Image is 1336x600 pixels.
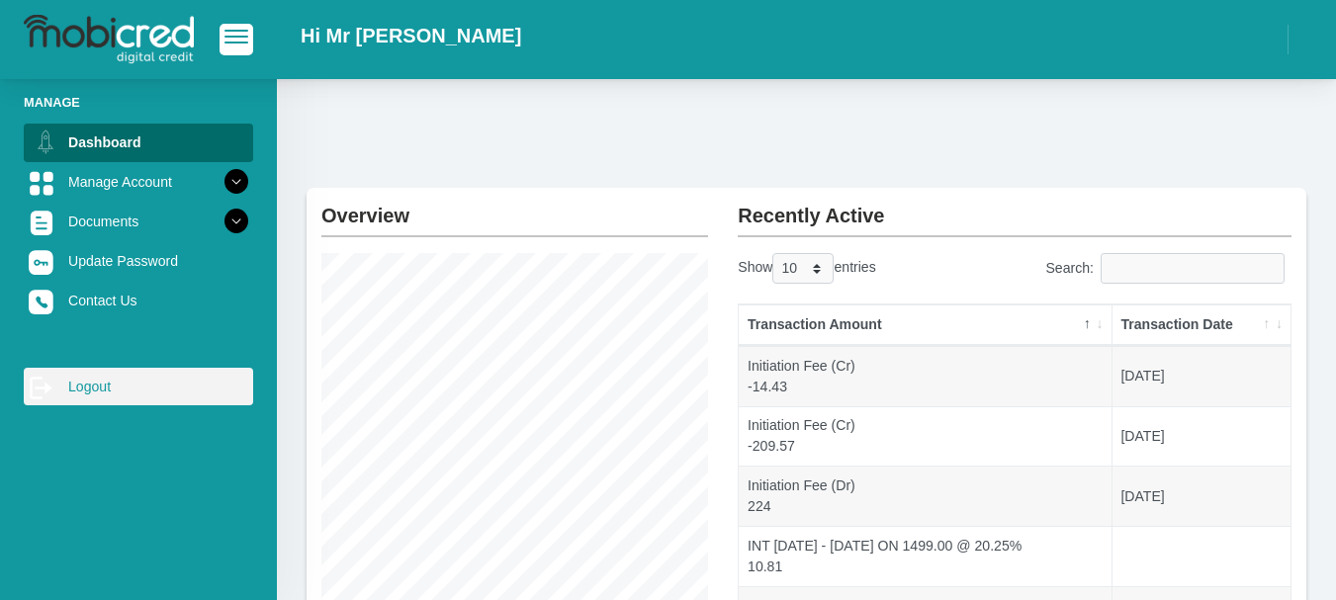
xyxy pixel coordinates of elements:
input: Search: [1101,253,1285,284]
h2: Hi Mr [PERSON_NAME] [301,24,521,47]
td: Initiation Fee (Cr) -14.43 [739,346,1112,406]
td: [DATE] [1113,346,1291,406]
label: Show entries [738,253,875,284]
select: Showentries [772,253,834,284]
a: Documents [24,203,253,240]
a: Manage Account [24,163,253,201]
label: Search: [1045,253,1291,284]
td: Initiation Fee (Dr) 224 [739,466,1112,526]
td: INT [DATE] - [DATE] ON 1499.00 @ 20.25% 10.81 [739,526,1112,586]
a: Contact Us [24,282,253,319]
img: logo-mobicred.svg [24,15,194,64]
th: Transaction Date: activate to sort column ascending [1113,304,1291,346]
li: Manage [24,93,253,112]
h2: Overview [321,188,708,227]
td: Initiation Fee (Cr) -209.57 [739,406,1112,467]
th: Transaction Amount: activate to sort column descending [739,304,1112,346]
a: Logout [24,368,253,405]
a: Update Password [24,242,253,280]
a: Dashboard [24,124,253,161]
td: [DATE] [1113,466,1291,526]
td: [DATE] [1113,406,1291,467]
h2: Recently Active [738,188,1291,227]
